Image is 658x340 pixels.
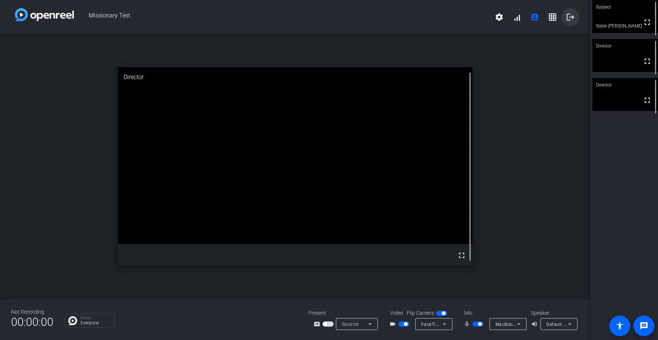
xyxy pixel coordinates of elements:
div: Mic [457,309,531,317]
p: Group [81,316,111,320]
span: Default - MacBook Pro Speakers (Built-in) [546,321,636,327]
mat-icon: fullscreen [643,18,652,27]
span: MacBook Pro Microphone (Built-in) [495,321,571,327]
mat-icon: videocam_outline [389,320,398,328]
mat-icon: settings [495,13,504,22]
mat-icon: fullscreen [457,251,466,260]
div: Director [118,67,472,87]
mat-icon: fullscreen [643,96,652,105]
div: Director [592,39,658,53]
mat-icon: message [639,321,648,330]
span: Video [390,309,403,317]
p: Everyone [81,321,111,325]
mat-icon: logout [566,13,575,22]
span: FaceTime HD Camera (3A71:F4B5) [421,321,497,327]
span: Flip Camera [407,309,434,317]
mat-icon: volume_up [531,320,540,328]
img: white-gradient.svg [15,8,74,21]
div: Present [308,309,383,317]
div: Not Recording [11,308,53,316]
span: Missionary Test [74,8,490,26]
mat-icon: accessibility [615,321,624,330]
mat-icon: fullscreen [643,57,652,66]
div: Director [592,78,658,92]
img: Chat Icon [68,316,77,325]
mat-icon: grid_on [548,13,557,22]
mat-icon: account_box [530,13,539,22]
span: 00:00:00 [11,313,53,331]
span: Source [342,321,359,327]
mat-icon: screen_share_outline [314,320,323,328]
div: Speaker [531,309,576,317]
button: signal_cellular_alt [508,8,526,26]
mat-icon: mic_none [464,320,472,328]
